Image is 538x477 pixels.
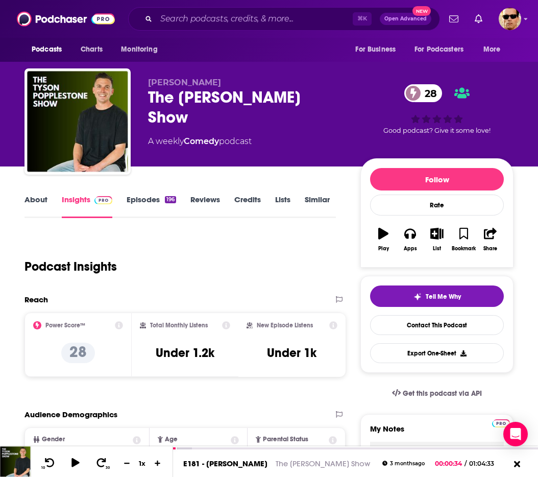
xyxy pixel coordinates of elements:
[25,259,117,274] h1: Podcast Insights
[257,322,313,329] h2: New Episode Listens
[414,42,463,57] span: For Podcasters
[275,195,290,218] a: Lists
[106,466,110,470] span: 30
[483,42,501,57] span: More
[382,461,425,466] div: 3 months ago
[404,246,417,252] div: Apps
[426,293,461,301] span: Tell Me Why
[25,295,48,304] h2: Reach
[370,343,504,363] button: Export One-Sheet
[464,460,467,467] span: /
[503,422,528,446] div: Open Intercom Messenger
[452,246,476,252] div: Bookmark
[467,460,504,467] span: 01:04:33
[476,40,513,59] button: open menu
[165,436,178,443] span: Age
[92,457,112,470] button: 30
[412,6,431,16] span: New
[348,40,408,59] button: open menu
[39,457,59,470] button: 10
[370,168,504,190] button: Follow
[148,135,252,148] div: A weekly podcast
[190,195,220,218] a: Reviews
[370,285,504,307] button: tell me why sparkleTell Me Why
[25,195,47,218] a: About
[156,11,353,27] input: Search podcasts, credits, & more...
[360,78,513,141] div: 28Good podcast? Give it some love!
[42,436,65,443] span: Gender
[276,459,370,468] a: The [PERSON_NAME] Show
[383,127,491,134] span: Good podcast? Give it some love!
[492,419,510,427] img: Podchaser Pro
[305,195,330,218] a: Similar
[156,345,214,361] h3: Under 1.2k
[370,221,397,258] button: Play
[121,42,157,57] span: Monitoring
[150,322,208,329] h2: Total Monthly Listens
[234,195,261,218] a: Credits
[471,10,486,28] a: Show notifications dropdown
[61,343,95,363] p: 28
[370,315,504,335] a: Contact This Podcast
[370,195,504,216] div: Rate
[450,221,477,258] button: Bookmark
[384,381,490,406] a: Get this podcast via API
[81,42,103,57] span: Charts
[165,196,176,203] div: 196
[128,7,440,31] div: Search podcasts, credits, & more...
[41,466,45,470] span: 10
[499,8,521,30] span: Logged in as karldevries
[477,221,504,258] button: Share
[499,8,521,30] img: User Profile
[370,424,504,442] label: My Notes
[380,13,431,25] button: Open AdvancedNew
[433,246,441,252] div: List
[183,459,267,468] a: E181 - [PERSON_NAME]
[384,16,427,21] span: Open Advanced
[134,459,151,467] div: 1 x
[25,40,75,59] button: open menu
[414,84,442,102] span: 28
[94,196,112,204] img: Podchaser Pro
[435,460,464,467] span: 00:00:34
[127,195,176,218] a: Episodes196
[74,40,109,59] a: Charts
[62,195,112,218] a: InsightsPodchaser Pro
[424,221,450,258] button: List
[32,42,62,57] span: Podcasts
[45,322,85,329] h2: Power Score™
[148,78,221,87] span: [PERSON_NAME]
[25,410,117,419] h2: Audience Demographics
[114,40,170,59] button: open menu
[397,221,423,258] button: Apps
[355,42,396,57] span: For Business
[413,293,422,301] img: tell me why sparkle
[403,389,482,398] span: Get this podcast via API
[353,12,372,26] span: ⌘ K
[27,70,129,173] img: The Tyson Popplestone Show
[499,8,521,30] button: Show profile menu
[483,246,497,252] div: Share
[445,10,462,28] a: Show notifications dropdown
[267,345,316,361] h3: Under 1k
[378,246,389,252] div: Play
[184,136,219,146] a: Comedy
[17,9,115,29] img: Podchaser - Follow, Share and Rate Podcasts
[404,84,442,102] a: 28
[492,418,510,427] a: Pro website
[263,436,308,443] span: Parental Status
[408,40,478,59] button: open menu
